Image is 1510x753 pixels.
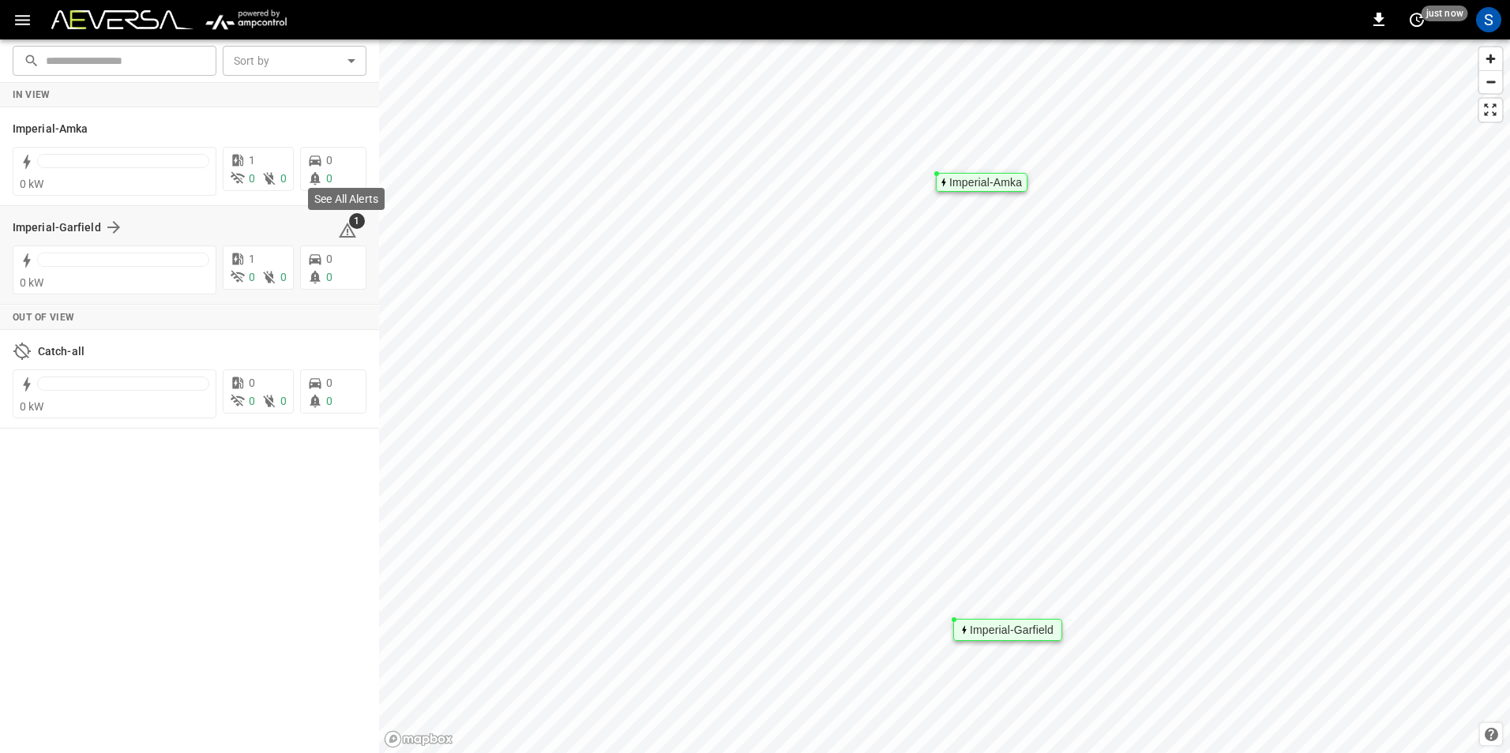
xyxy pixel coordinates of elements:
[326,271,332,283] span: 0
[249,253,255,265] span: 1
[249,172,255,185] span: 0
[249,154,255,167] span: 1
[953,619,1062,641] div: Map marker
[1422,6,1468,21] span: just now
[20,178,44,190] span: 0 kW
[13,89,51,100] strong: In View
[13,121,88,138] h6: Imperial-Amka
[280,271,287,283] span: 0
[314,191,378,207] p: See All Alerts
[20,400,44,413] span: 0 kW
[326,395,332,407] span: 0
[384,730,453,748] a: Mapbox homepage
[326,253,332,265] span: 0
[1476,7,1501,32] div: profile-icon
[970,625,1054,635] div: Imperial-Garfield
[326,172,332,185] span: 0
[326,154,332,167] span: 0
[20,276,44,289] span: 0 kW
[349,213,365,229] span: 1
[1404,7,1429,32] button: set refresh interval
[51,10,193,29] img: Customer Logo
[379,39,1510,753] canvas: Map
[200,5,292,35] img: ampcontrol.io logo
[936,173,1027,192] div: Map marker
[280,172,287,185] span: 0
[249,376,255,389] span: 0
[1479,70,1502,93] button: Zoom out
[13,312,74,323] strong: Out of View
[249,271,255,283] span: 0
[1479,71,1502,93] span: Zoom out
[280,395,287,407] span: 0
[949,178,1022,187] div: Imperial-Amka
[38,343,85,361] h6: Catch-all
[326,376,332,389] span: 0
[13,219,101,237] h6: Imperial-Garfield
[1479,47,1502,70] button: Zoom in
[249,395,255,407] span: 0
